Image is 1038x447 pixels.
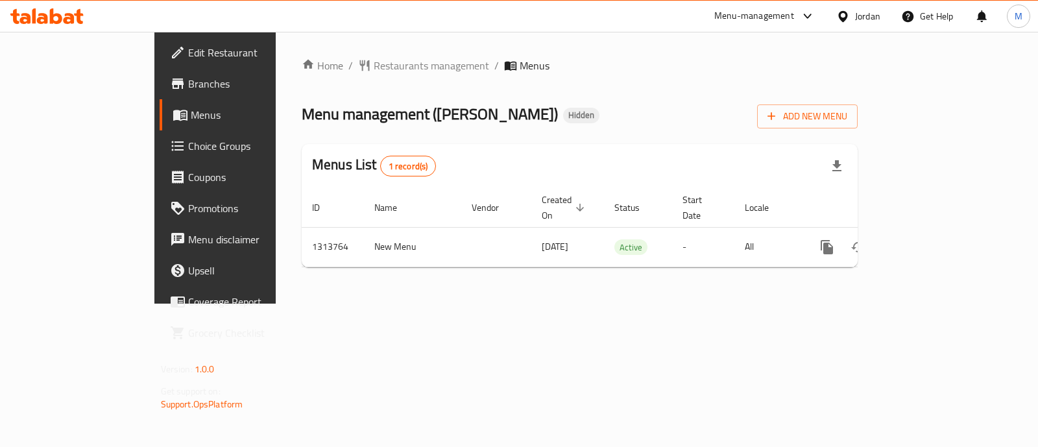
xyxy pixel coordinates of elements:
[188,200,317,216] span: Promotions
[188,45,317,60] span: Edit Restaurant
[472,200,516,215] span: Vendor
[160,317,328,348] a: Grocery Checklist
[160,99,328,130] a: Menus
[302,99,558,128] span: Menu management ( [PERSON_NAME] )
[672,227,734,267] td: -
[767,108,847,125] span: Add New Menu
[188,76,317,91] span: Branches
[734,227,801,267] td: All
[160,193,328,224] a: Promotions
[821,151,852,182] div: Export file
[160,130,328,162] a: Choice Groups
[614,200,657,215] span: Status
[188,263,317,278] span: Upsell
[745,200,786,215] span: Locale
[614,240,647,255] span: Active
[188,232,317,247] span: Menu disclaimer
[188,294,317,309] span: Coverage Report
[714,8,794,24] div: Menu-management
[160,255,328,286] a: Upsell
[161,383,221,400] span: Get support on:
[302,227,364,267] td: 1313764
[381,160,436,173] span: 1 record(s)
[614,239,647,255] div: Active
[161,361,193,378] span: Version:
[520,58,549,73] span: Menus
[812,232,843,263] button: more
[312,200,337,215] span: ID
[195,361,215,378] span: 1.0.0
[348,58,353,73] li: /
[160,286,328,317] a: Coverage Report
[542,192,588,223] span: Created On
[364,227,461,267] td: New Menu
[188,169,317,185] span: Coupons
[374,58,489,73] span: Restaurants management
[160,68,328,99] a: Branches
[563,110,599,121] span: Hidden
[1015,9,1022,23] span: M
[161,396,243,413] a: Support.OpsPlatform
[302,188,947,267] table: enhanced table
[563,108,599,123] div: Hidden
[188,138,317,154] span: Choice Groups
[358,58,489,73] a: Restaurants management
[191,107,317,123] span: Menus
[160,224,328,255] a: Menu disclaimer
[160,162,328,193] a: Coupons
[855,9,880,23] div: Jordan
[312,155,436,176] h2: Menus List
[801,188,947,228] th: Actions
[302,58,858,73] nav: breadcrumb
[682,192,719,223] span: Start Date
[494,58,499,73] li: /
[188,325,317,341] span: Grocery Checklist
[380,156,437,176] div: Total records count
[374,200,414,215] span: Name
[542,238,568,255] span: [DATE]
[757,104,858,128] button: Add New Menu
[160,37,328,68] a: Edit Restaurant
